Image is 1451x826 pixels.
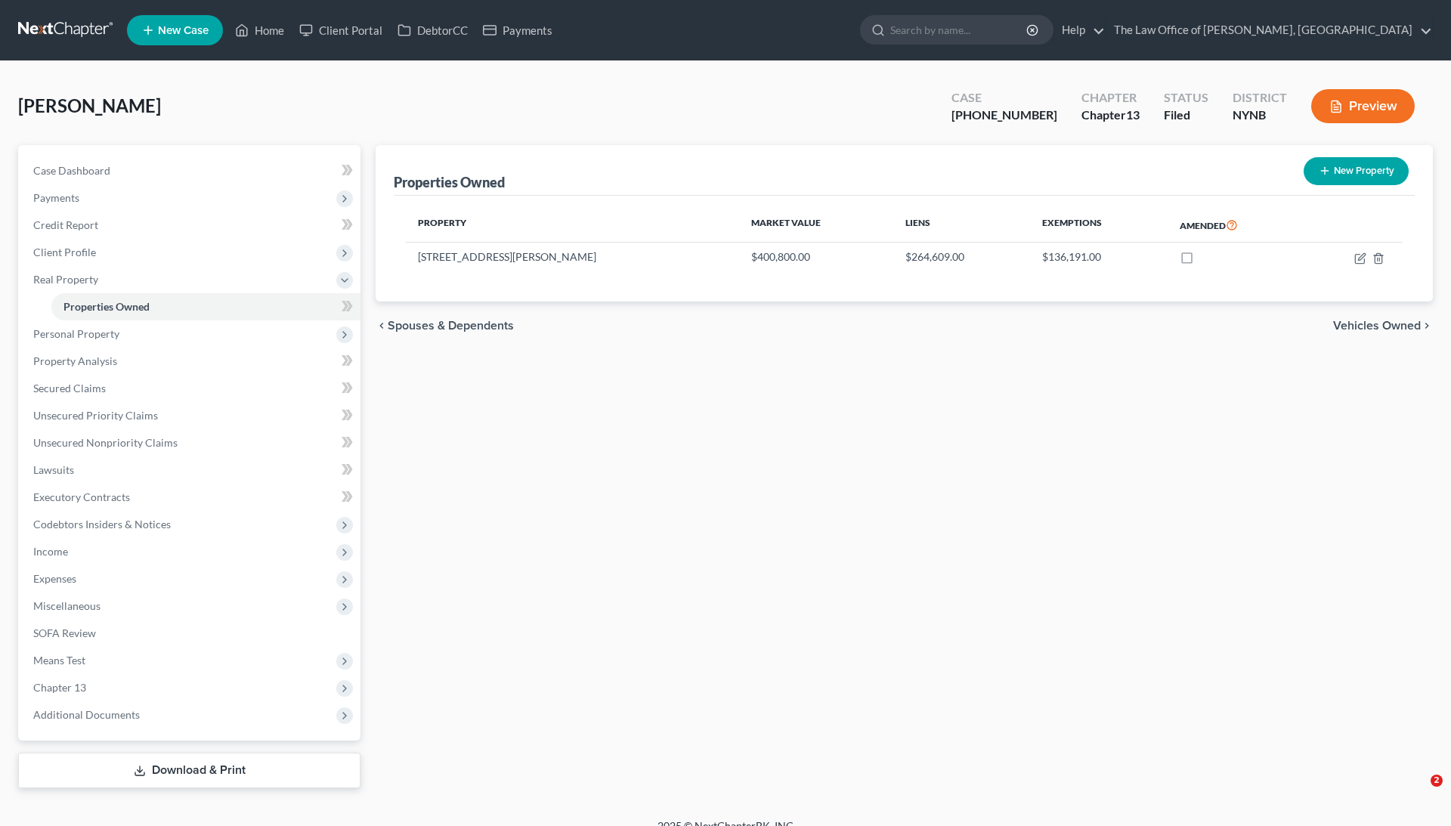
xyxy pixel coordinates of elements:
a: DebtorCC [390,17,475,44]
a: Executory Contracts [21,484,360,511]
div: Case [951,89,1057,107]
span: New Case [158,25,209,36]
span: Expenses [33,572,76,585]
div: Status [1164,89,1208,107]
span: Executory Contracts [33,490,130,503]
td: $264,609.00 [893,243,1030,271]
td: $400,800.00 [739,243,893,271]
i: chevron_right [1421,320,1433,332]
button: Preview [1311,89,1415,123]
a: Home [227,17,292,44]
span: Spouses & Dependents [388,320,514,332]
a: Client Portal [292,17,390,44]
i: chevron_left [376,320,388,332]
span: SOFA Review [33,626,96,639]
div: Properties Owned [394,173,505,191]
a: Unsecured Priority Claims [21,402,360,429]
th: Market Value [739,208,893,243]
button: Vehicles Owned chevron_right [1333,320,1433,332]
div: [PHONE_NUMBER] [951,107,1057,124]
span: Miscellaneous [33,599,101,612]
span: Additional Documents [33,708,140,721]
th: Liens [893,208,1030,243]
input: Search by name... [890,16,1029,44]
th: Exemptions [1030,208,1168,243]
span: Case Dashboard [33,164,110,177]
a: Lawsuits [21,456,360,484]
a: The Law Office of [PERSON_NAME], [GEOGRAPHIC_DATA] [1106,17,1432,44]
button: chevron_left Spouses & Dependents [376,320,514,332]
span: Chapter 13 [33,681,86,694]
div: District [1233,89,1287,107]
span: Codebtors Insiders & Notices [33,518,171,531]
a: Help [1054,17,1105,44]
a: Credit Report [21,212,360,239]
span: Personal Property [33,327,119,340]
div: Chapter [1081,89,1140,107]
span: Vehicles Owned [1333,320,1421,332]
div: Chapter [1081,107,1140,124]
span: [PERSON_NAME] [18,94,161,116]
span: Property Analysis [33,354,117,367]
a: SOFA Review [21,620,360,647]
span: Secured Claims [33,382,106,394]
div: Filed [1164,107,1208,124]
span: Unsecured Nonpriority Claims [33,436,178,449]
a: Properties Owned [51,293,360,320]
span: Means Test [33,654,85,667]
span: Payments [33,191,79,204]
a: Property Analysis [21,348,360,375]
td: [STREET_ADDRESS][PERSON_NAME] [406,243,739,271]
button: New Property [1304,157,1409,185]
a: Download & Print [18,753,360,788]
span: 13 [1126,107,1140,122]
a: Secured Claims [21,375,360,402]
a: Case Dashboard [21,157,360,184]
span: 2 [1431,775,1443,787]
th: Property [406,208,739,243]
iframe: Intercom live chat [1400,775,1436,811]
a: Unsecured Nonpriority Claims [21,429,360,456]
span: Income [33,545,68,558]
th: Amended [1168,208,1303,243]
span: Credit Report [33,218,98,231]
span: Client Profile [33,246,96,258]
td: $136,191.00 [1030,243,1168,271]
a: Payments [475,17,560,44]
span: Real Property [33,273,98,286]
div: NYNB [1233,107,1287,124]
span: Unsecured Priority Claims [33,409,158,422]
span: Properties Owned [63,300,150,313]
span: Lawsuits [33,463,74,476]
